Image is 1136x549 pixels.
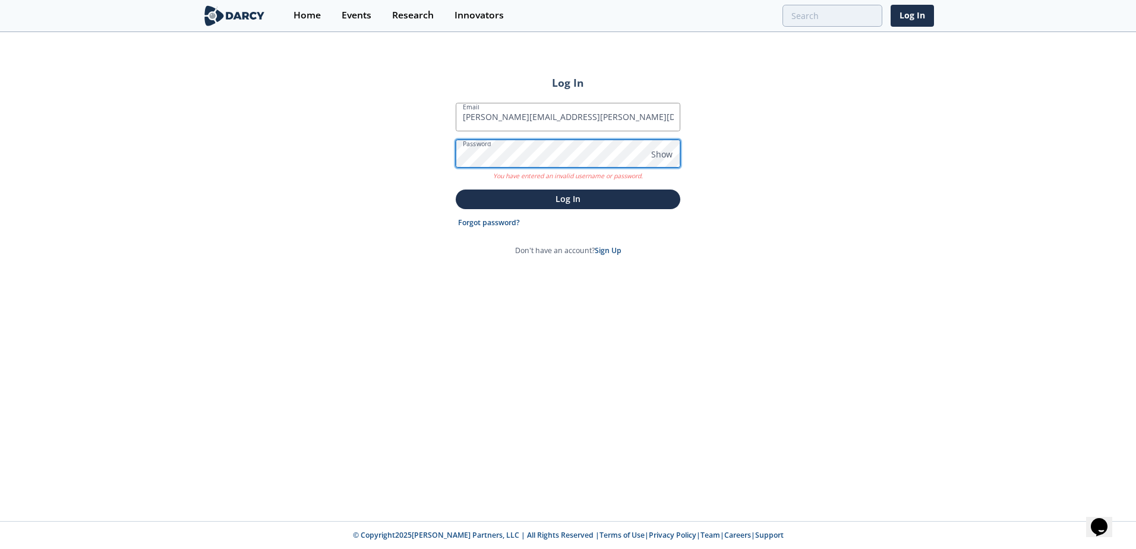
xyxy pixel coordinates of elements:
a: Forgot password? [458,217,520,228]
label: Password [463,139,491,149]
input: Advanced Search [782,5,882,27]
div: Innovators [455,11,504,20]
iframe: chat widget [1086,501,1124,537]
h2: Log In [456,75,680,90]
a: Careers [724,530,751,540]
label: Email [463,102,479,112]
div: Research [392,11,434,20]
img: logo-wide.svg [202,5,267,26]
p: © Copyright 2025 [PERSON_NAME] Partners, LLC | All Rights Reserved | | | | | [128,530,1008,541]
a: Team [700,530,720,540]
a: Log In [891,5,934,27]
a: Sign Up [595,245,621,255]
button: Log In [456,190,680,209]
div: Home [294,11,321,20]
span: Show [651,148,673,160]
a: Terms of Use [599,530,645,540]
p: You have entered an invalid username or password. [456,168,680,181]
p: Don't have an account? [515,245,621,256]
a: Support [755,530,784,540]
div: Events [342,11,371,20]
p: Log In [464,193,672,205]
a: Privacy Policy [649,530,696,540]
